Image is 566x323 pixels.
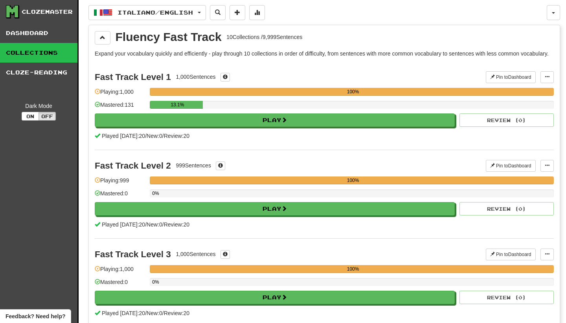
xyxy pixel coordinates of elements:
[102,310,145,316] span: Played [DATE]: 20
[147,310,162,316] span: New: 0
[226,33,302,41] div: 10 Collections / 9,999 Sentences
[162,310,164,316] span: /
[95,50,554,58] p: Expand your vocabulary quickly and efficiently - play through 10 collections in order of difficul...
[116,31,222,43] div: Fluency Fast Track
[176,161,211,169] div: 999 Sentences
[249,5,265,20] button: More stats
[102,133,145,139] span: Played [DATE]: 20
[6,102,72,110] div: Dark Mode
[152,265,554,273] div: 100%
[95,72,171,82] div: Fast Track Level 1
[95,249,171,259] div: Fast Track Level 3
[145,133,147,139] span: /
[22,112,39,121] button: On
[152,101,202,109] div: 13.1%
[459,113,554,127] button: Review (0)
[152,88,554,96] div: 100%
[162,133,164,139] span: /
[6,312,65,320] span: Open feedback widget
[459,202,554,215] button: Review (0)
[147,221,162,228] span: New: 0
[176,73,215,81] div: 1,000 Sentences
[164,310,189,316] span: Review: 20
[22,8,73,16] div: Clozemaster
[210,5,226,20] button: Search sentences
[162,221,164,228] span: /
[230,5,245,20] button: Add sentence to collection
[95,113,455,127] button: Play
[95,88,146,101] div: Playing: 1,000
[152,176,554,184] div: 100%
[95,176,146,189] div: Playing: 999
[164,133,189,139] span: Review: 20
[95,291,455,304] button: Play
[145,221,147,228] span: /
[95,189,146,202] div: Mastered: 0
[147,133,162,139] span: New: 0
[145,310,147,316] span: /
[176,250,215,258] div: 1,000 Sentences
[95,161,171,171] div: Fast Track Level 2
[486,71,536,83] button: Pin toDashboard
[39,112,56,121] button: Off
[486,160,536,172] button: Pin toDashboard
[95,278,146,291] div: Mastered: 0
[102,221,145,228] span: Played [DATE]: 20
[95,202,455,215] button: Play
[118,9,193,16] span: Italiano / English
[88,5,206,20] button: Italiano/English
[164,221,189,228] span: Review: 20
[459,291,554,304] button: Review (0)
[486,249,536,260] button: Pin toDashboard
[95,265,146,278] div: Playing: 1,000
[95,101,146,114] div: Mastered: 131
